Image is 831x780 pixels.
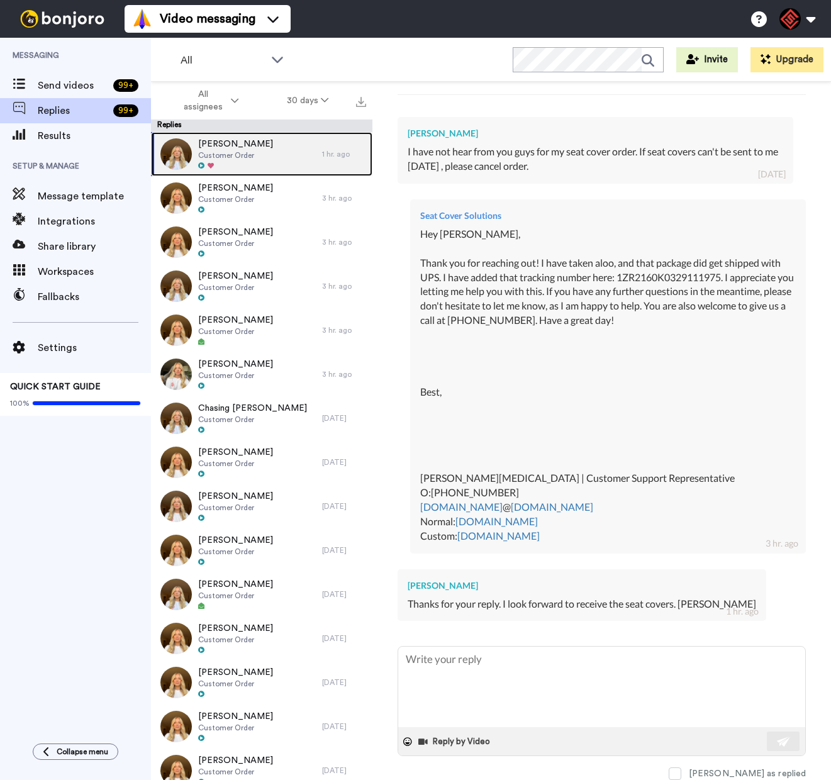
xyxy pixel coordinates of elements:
span: [PERSON_NAME] [198,182,273,194]
img: 036751aa-f9be-411c-b915-3c9933234beb-thumb.jpg [160,270,192,302]
span: Customer Order [198,326,273,337]
img: d2686785-8f53-4271-8eae-b986a806cf62-thumb.jpg [160,447,192,478]
span: [PERSON_NAME] [198,754,273,767]
div: [DATE] [322,457,366,467]
span: Customer Order [198,238,273,248]
div: [DATE] [322,413,366,423]
img: b03c2c22-6a48-482b-bf23-d3052d6bd9f3-thumb.jpg [160,535,192,566]
span: [PERSON_NAME] [198,446,273,459]
span: [PERSON_NAME] [198,622,273,635]
div: 3 hr. ago [322,281,366,291]
div: 99 + [113,104,138,117]
div: [DATE] [322,721,366,732]
span: 100% [10,398,30,408]
img: 27e87c12-1ba6-4f9d-a453-727b6517aed9-thumb.jpg [160,403,192,434]
button: Invite [676,47,738,72]
span: Video messaging [160,10,255,28]
div: [PERSON_NAME] as replied [689,767,806,780]
a: [PERSON_NAME]Customer Order[DATE] [151,660,372,705]
a: [PERSON_NAME]Customer Order[DATE] [151,440,372,484]
span: Fallbacks [38,289,151,304]
span: [PERSON_NAME] [198,534,273,547]
a: [DOMAIN_NAME] [457,530,540,542]
div: [DATE] [322,501,366,511]
div: [DATE] [758,168,786,181]
img: 47f8ce9d-4074-403c-aa30-26990c70bacf-thumb.jpg [160,711,192,742]
a: [PERSON_NAME]Customer Order3 hr. ago [151,352,372,396]
span: Replies [38,103,108,118]
span: Workspaces [38,264,151,279]
img: 67399500-55d2-4eab-b767-1f549c746439-thumb.jpg [160,623,192,654]
img: b16e17cf-ed54-4663-883d-5267cff4386d-thumb.jpg [160,491,192,522]
a: [DOMAIN_NAME] [511,501,593,513]
span: Customer Order [198,194,273,204]
div: [PERSON_NAME] [408,127,783,140]
span: Customer Order [198,503,273,513]
span: [PERSON_NAME] [198,710,273,723]
a: [PERSON_NAME]Customer Order[DATE] [151,572,372,616]
span: Customer Order [198,767,273,777]
span: [PERSON_NAME] [198,138,273,150]
div: [DATE] [322,589,366,599]
span: All [181,53,265,68]
div: I have not hear from you guys for my seat cover order. If seat covers can't be sent to me [DATE] ... [408,145,783,174]
span: [PERSON_NAME] [198,490,273,503]
span: QUICK START GUIDE [10,382,101,391]
a: [PERSON_NAME]Customer Order[DATE] [151,705,372,749]
span: Customer Order [198,415,307,425]
a: Chasing [PERSON_NAME]Customer Order[DATE] [151,396,372,440]
div: 1 hr. ago [726,605,759,618]
button: Reply by Video [417,732,494,751]
a: [PERSON_NAME]Customer Order3 hr. ago [151,176,372,220]
a: [PERSON_NAME]Customer Order3 hr. ago [151,264,372,308]
img: 2b905651-5b4c-4456-8a58-77f7de7354a2-thumb.jpg [160,667,192,698]
div: Hey [PERSON_NAME], Thank you for reaching out! I have taken aloo, and that package did get shippe... [420,227,796,543]
a: [PERSON_NAME]Customer Order[DATE] [151,616,372,660]
span: [PERSON_NAME] [198,666,273,679]
img: 434142d7-c6ed-4c05-9b84-f9bcb7f196e3-thumb.jpg [160,315,192,346]
div: Thanks for your reply. I look forward to receive the seat covers. [PERSON_NAME] [408,597,756,611]
a: [PERSON_NAME]Customer Order[DATE] [151,484,372,528]
button: 30 days [263,89,353,112]
span: Send videos [38,78,108,93]
span: [PERSON_NAME] [198,314,273,326]
button: Upgrade [750,47,823,72]
span: [PERSON_NAME] [198,578,273,591]
span: [PERSON_NAME] [198,358,273,370]
div: 1 hr. ago [322,149,366,159]
span: Results [38,128,151,143]
div: [DATE] [322,766,366,776]
span: Customer Order [198,370,273,381]
div: 3 hr. ago [322,193,366,203]
button: Export all results that match these filters now. [352,91,370,110]
span: [PERSON_NAME] [198,226,273,238]
img: 4d26e47f-74f0-436c-972f-22d25dd5ea9e-thumb.jpg [160,182,192,214]
span: Chasing [PERSON_NAME] [198,402,307,415]
img: export.svg [356,97,366,107]
a: [DOMAIN_NAME] [455,515,538,527]
a: [PERSON_NAME]Customer Order1 hr. ago [151,132,372,176]
div: 3 hr. ago [322,237,366,247]
span: Customer Order [198,635,273,645]
div: 3 hr. ago [766,537,798,550]
div: 3 hr. ago [322,325,366,335]
div: Seat Cover Solutions [420,209,796,222]
img: 7a7b60e0-a2e3-41b4-b711-80f08efe35d1-thumb.jpg [160,138,192,170]
span: Share library [38,239,151,254]
div: [DATE] [322,633,366,643]
img: f0d36fcb-40ce-41f9-bc78-fb01478e433e-thumb.jpg [160,359,192,390]
a: [DOMAIN_NAME] [420,501,503,513]
span: Customer Order [198,459,273,469]
span: Customer Order [198,591,273,601]
img: send-white.svg [777,737,791,747]
button: All assignees [153,83,263,118]
div: [PERSON_NAME] [408,579,756,592]
div: 99 + [113,79,138,92]
span: All assignees [177,88,228,113]
span: Message template [38,189,151,204]
span: Customer Order [198,282,273,292]
div: Replies [151,120,372,132]
a: [PERSON_NAME]Customer Order3 hr. ago [151,220,372,264]
a: [PERSON_NAME]Customer Order3 hr. ago [151,308,372,352]
span: Settings [38,340,151,355]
